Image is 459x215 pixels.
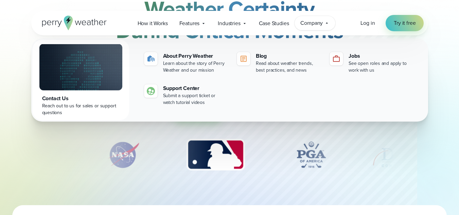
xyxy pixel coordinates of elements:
div: About Perry Weather [163,52,229,60]
div: Jobs [349,52,414,60]
span: Company [300,19,323,27]
a: Log in [360,19,375,27]
img: DPR-Construction.svg [371,138,425,172]
a: About Perry Weather Learn about the story of Perry Weather and our mission [141,49,231,76]
div: Reach out to us for sales or support questions [42,103,120,116]
div: 2 of 12 [100,138,147,172]
img: about-icon.svg [147,55,155,63]
span: Industries [218,19,240,28]
a: Try it free [386,15,424,31]
div: Learn about the story of Perry Weather and our mission [163,60,229,74]
img: jobs-icon-1.svg [332,55,340,63]
div: Read about weather trends, best practices, and news [256,60,321,74]
img: PGA.svg [284,138,338,172]
div: 3 of 12 [180,138,251,172]
span: How it Works [138,19,168,28]
span: Features [179,19,200,28]
span: Try it free [394,19,416,27]
a: Contact Us Reach out to us for sales or support questions [33,40,129,120]
a: Support Center Submit a support ticket or watch tutorial videos [141,82,231,109]
div: 5 of 12 [371,138,425,172]
div: slideshow [65,138,394,175]
a: Case Studies [253,16,295,30]
div: See open roles and apply to work with us [349,60,414,74]
a: How it Works [132,16,174,30]
img: MLB.svg [180,138,251,172]
img: NASA.svg [100,138,147,172]
div: Blog [256,52,321,60]
div: Contact Us [42,94,120,103]
div: 4 of 12 [284,138,338,172]
img: blog-icon.svg [240,55,248,63]
img: contact-icon.svg [147,87,155,95]
span: Case Studies [259,19,289,28]
a: Jobs See open roles and apply to work with us [327,49,417,76]
div: Submit a support ticket or watch tutorial videos [163,92,229,106]
div: Support Center [163,84,229,92]
a: Blog Read about weather trends, best practices, and news [234,49,324,76]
